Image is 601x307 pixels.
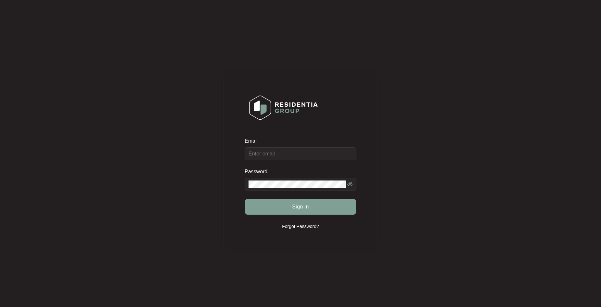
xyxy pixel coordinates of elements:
[245,147,356,160] input: Email
[245,168,272,175] label: Password
[245,199,356,215] button: Sign in
[292,203,309,211] span: Sign in
[245,91,322,124] img: Login Logo
[245,138,262,144] label: Email
[347,182,352,187] span: eye-invisible
[249,180,346,188] input: Password
[282,223,319,230] p: Forgot Password?
[345,150,353,158] keeper-lock: Open Keeper Popup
